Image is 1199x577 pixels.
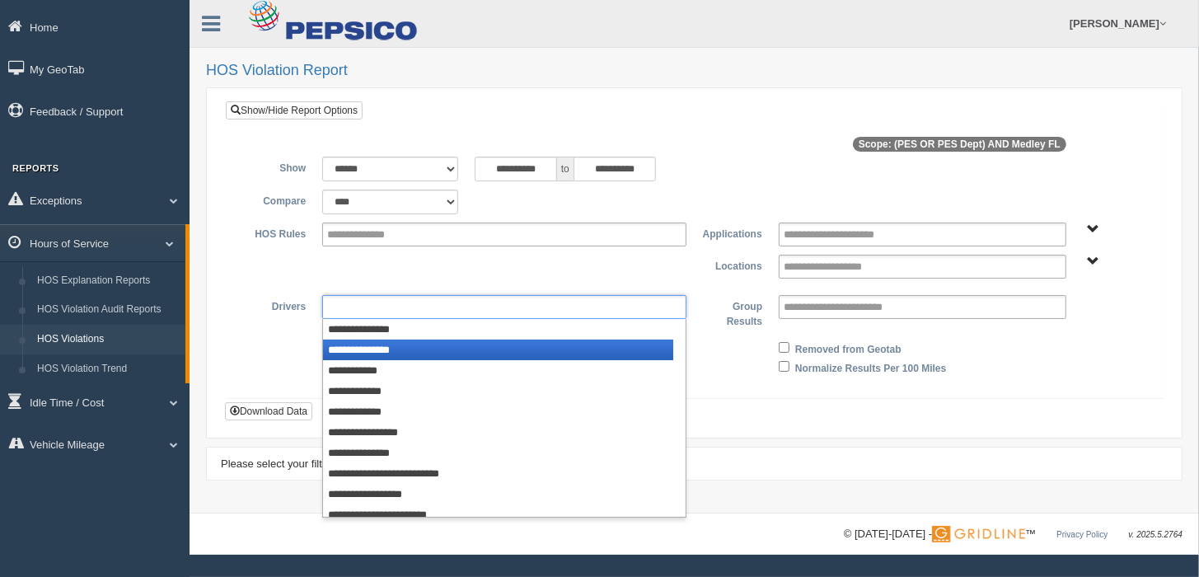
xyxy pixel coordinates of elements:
[30,266,185,296] a: HOS Explanation Reports
[695,223,770,242] label: Applications
[221,457,610,470] span: Please select your filter options above and click "Apply Filters" to view your report.
[932,526,1025,542] img: Gridline
[1056,530,1108,539] a: Privacy Policy
[238,157,314,176] label: Show
[695,295,770,329] label: Group Results
[795,357,946,377] label: Normalize Results Per 100 Miles
[853,137,1066,152] span: Scope: (PES OR PES Dept) AND Medley FL
[695,255,770,274] label: Locations
[206,63,1183,79] h2: HOS Violation Report
[30,295,185,325] a: HOS Violation Audit Reports
[226,101,363,120] a: Show/Hide Report Options
[225,402,312,420] button: Download Data
[557,157,574,181] span: to
[238,223,314,242] label: HOS Rules
[30,354,185,384] a: HOS Violation Trend
[238,295,314,315] label: Drivers
[844,526,1183,543] div: © [DATE]-[DATE] - ™
[795,338,902,358] label: Removed from Geotab
[30,325,185,354] a: HOS Violations
[1129,530,1183,539] span: v. 2025.5.2764
[238,190,314,209] label: Compare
